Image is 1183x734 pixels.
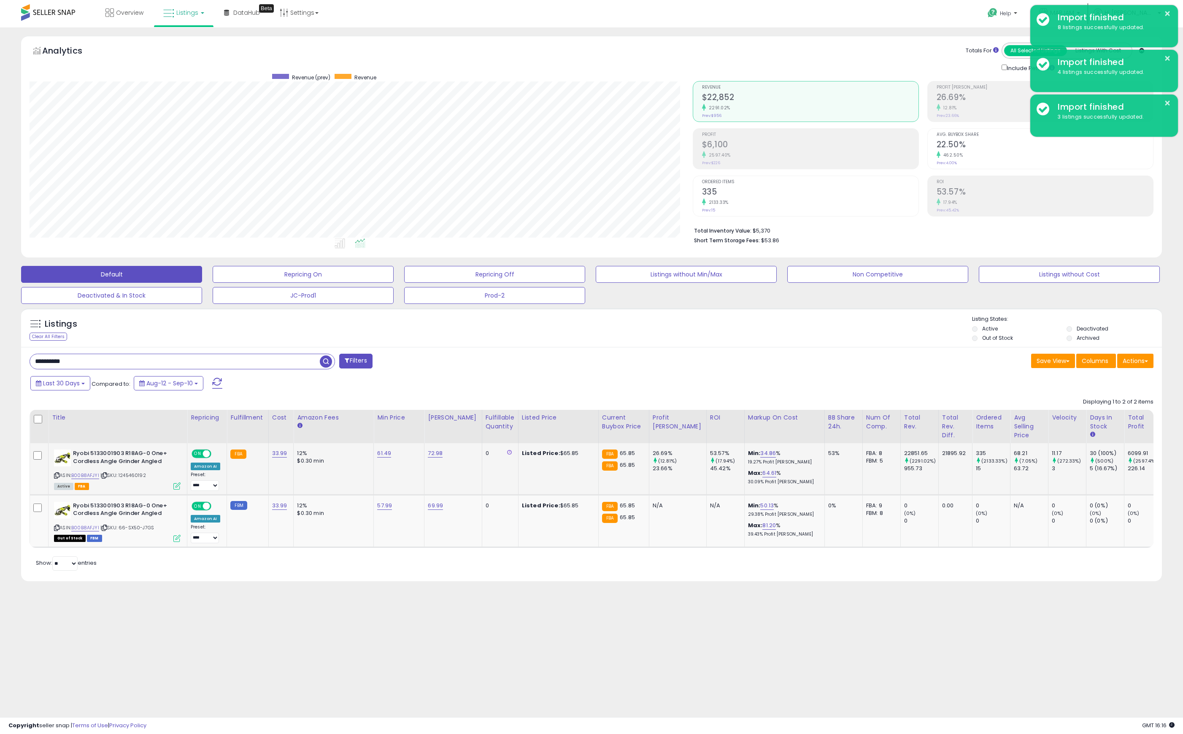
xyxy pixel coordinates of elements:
[828,450,856,457] div: 53%
[36,559,97,567] span: Show: entries
[1082,357,1108,365] span: Columns
[1014,502,1042,509] div: N/A
[233,8,260,17] span: DataHub
[1090,510,1102,517] small: (0%)
[937,180,1153,184] span: ROI
[100,472,146,479] span: | SKU: 1245460192
[904,465,938,472] div: 955.73
[995,63,1065,73] div: Include Returns
[658,458,677,464] small: (12.81%)
[828,502,856,509] div: 0%
[762,469,776,477] a: 64.61
[979,266,1160,283] button: Listings without Cost
[192,502,203,509] span: ON
[522,502,592,509] div: $65.85
[297,413,370,422] div: Amazon Fees
[702,92,918,104] h2: $22,852
[942,450,966,457] div: 21895.92
[976,517,1010,525] div: 0
[1090,413,1121,431] div: Days In Stock
[30,333,67,341] div: Clear All Filters
[1052,517,1086,525] div: 0
[134,376,203,390] button: Aug-12 - Sep-10
[1051,113,1172,121] div: 3 listings successfully updated.
[54,450,181,489] div: ASIN:
[602,461,618,471] small: FBA
[52,413,184,422] div: Title
[982,334,1013,341] label: Out of Stock
[828,413,859,431] div: BB Share 24h.
[702,187,918,198] h2: 335
[602,514,618,523] small: FBA
[748,413,821,422] div: Markup on Cost
[191,524,220,543] div: Preset:
[602,502,618,511] small: FBA
[1128,517,1162,525] div: 0
[54,502,71,519] img: 41CZAPzAJvL._SL40_.jpg
[486,413,515,431] div: Fulfillable Quantity
[1052,465,1086,472] div: 3
[937,133,1153,137] span: Avg. Buybox Share
[213,287,394,304] button: JC-Prod1
[87,535,102,542] span: FBM
[1014,450,1048,457] div: 68.21
[653,413,703,431] div: Profit [PERSON_NAME]
[339,354,372,368] button: Filters
[942,413,969,440] div: Total Rev. Diff.
[54,502,181,541] div: ASIN:
[1128,450,1162,457] div: 6099.91
[230,501,247,510] small: FBM
[297,502,367,509] div: 12%
[230,413,265,422] div: Fulfillment
[1128,510,1140,517] small: (0%)
[981,1,1026,27] a: Help
[620,461,635,469] span: 65.85
[702,133,918,137] span: Profit
[710,465,744,472] div: 45.42%
[428,413,478,422] div: [PERSON_NAME]
[937,113,959,118] small: Prev: 23.66%
[904,517,938,525] div: 0
[1014,465,1048,472] div: 63.72
[748,450,818,465] div: %
[428,501,443,510] a: 69.99
[1164,98,1171,108] button: ×
[1076,354,1116,368] button: Columns
[620,501,635,509] span: 65.85
[1051,68,1172,76] div: 4 listings successfully updated.
[904,450,938,457] div: 22851.65
[1128,465,1162,472] div: 226.14
[522,449,560,457] b: Listed Price:
[987,8,998,18] i: Get Help
[937,85,1153,90] span: Profit [PERSON_NAME]
[748,449,761,457] b: Min:
[937,208,959,213] small: Prev: 45.42%
[904,502,938,509] div: 0
[976,502,1010,509] div: 0
[1164,8,1171,19] button: ×
[602,450,618,459] small: FBA
[653,502,700,509] div: N/A
[748,501,761,509] b: Min:
[702,160,720,165] small: Prev: $226
[1128,502,1162,509] div: 0
[522,450,592,457] div: $65.85
[748,521,763,529] b: Max:
[192,450,203,458] span: ON
[71,524,99,531] a: B00B8AFJYI
[45,318,77,330] h5: Listings
[716,458,735,464] small: (17.94%)
[354,74,376,81] span: Revenue
[702,140,918,151] h2: $6,100
[1051,56,1172,68] div: Import finished
[1052,510,1064,517] small: (0%)
[1014,413,1045,440] div: Avg Selling Price
[213,266,394,283] button: Repricing On
[706,105,730,111] small: 2291.02%
[191,413,223,422] div: Repricing
[710,450,744,457] div: 53.57%
[596,266,777,283] button: Listings without Min/Max
[694,225,1148,235] li: $5,370
[191,515,220,523] div: Amazon AI
[1128,413,1159,431] div: Total Profit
